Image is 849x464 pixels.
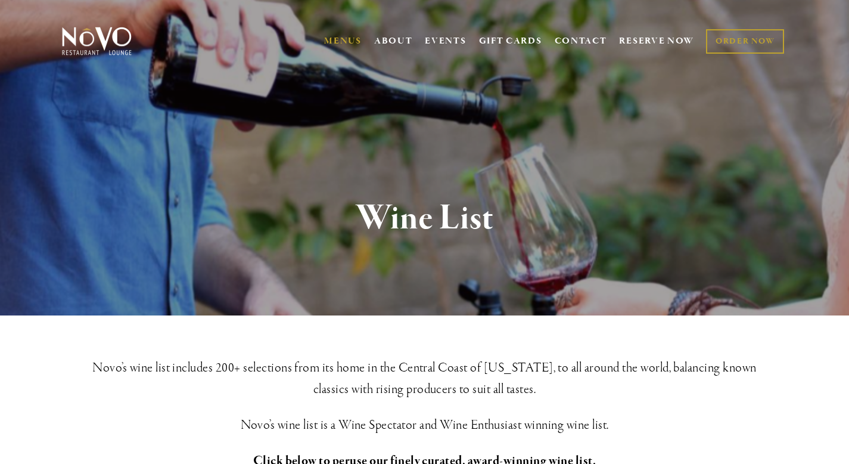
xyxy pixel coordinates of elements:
[555,30,607,52] a: CONTACT
[82,414,768,436] h3: Novo’s wine list is a Wine Spectator and Wine Enthusiast winning wine list.
[706,29,784,54] a: ORDER NOW
[324,35,362,47] a: MENUS
[82,199,768,238] h1: Wine List
[479,30,542,52] a: GIFT CARDS
[374,35,413,47] a: ABOUT
[60,26,134,56] img: Novo Restaurant &amp; Lounge
[82,357,768,400] h3: Novo’s wine list includes 200+ selections from its home in the Central Coast of [US_STATE], to al...
[619,30,694,52] a: RESERVE NOW
[425,35,466,47] a: EVENTS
